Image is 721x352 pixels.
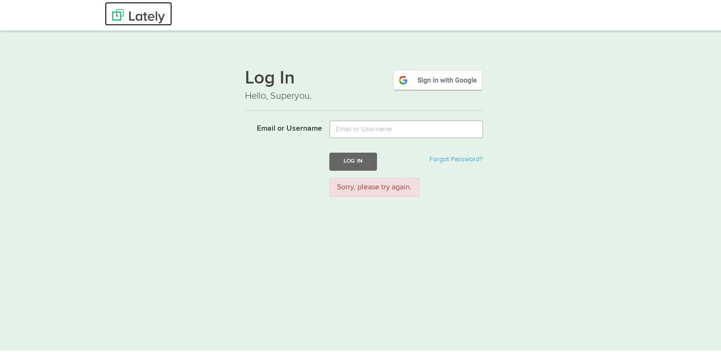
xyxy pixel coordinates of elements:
[429,154,482,161] a: Forgot Password?
[392,67,483,89] img: google-signin.png
[245,87,483,101] p: Hello, Superyou.
[112,7,165,21] img: Lately
[238,118,322,133] label: Email or Username
[329,151,377,168] button: Log In
[329,118,483,136] input: Email or Username
[329,176,419,196] div: Sorry, please try again.
[245,67,483,87] h1: Log In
